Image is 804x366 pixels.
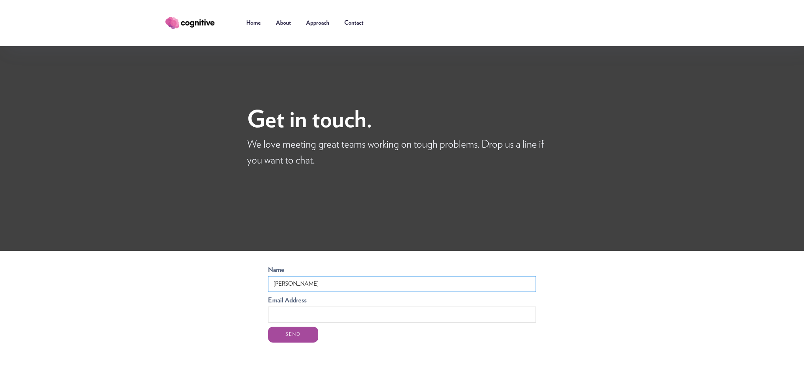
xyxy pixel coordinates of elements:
div: We love meeting great teams working on tough problems. Drop us a line if you want to chat. [247,137,557,169]
label: Name [268,266,536,274]
input: Send [268,327,318,343]
label: Email Address [268,296,536,305]
a: Approach [299,10,337,36]
a: home [163,15,228,31]
a: About [268,10,299,36]
form: Email Form [268,266,536,343]
a: Home [239,10,268,36]
a: Contact [337,10,371,36]
h2: Get in touch. [247,107,372,133]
